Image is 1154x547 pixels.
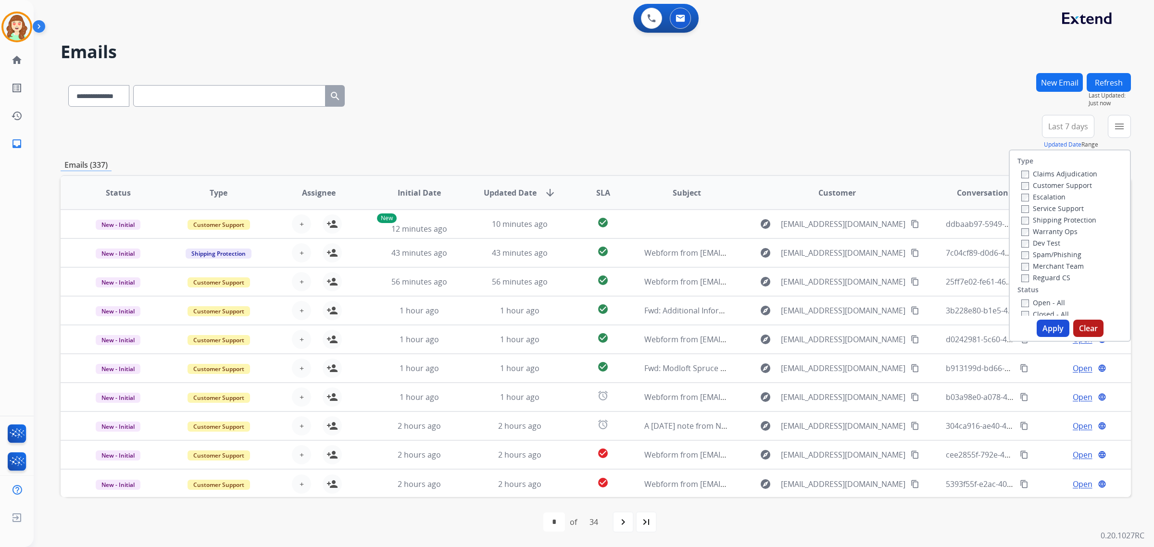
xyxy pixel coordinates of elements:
span: 25ff7e02-fe61-467b-bbf7-ff3c4cb30df2 [946,276,1083,287]
span: Customer Support [188,480,250,490]
button: + [292,272,311,291]
span: 10 minutes ago [492,219,548,229]
span: 1 hour ago [500,392,539,402]
mat-icon: content_copy [911,335,919,344]
span: Fwd: Modloft Spruce Modular Sofa 8218720 and 8218721 [644,363,849,373]
span: ddbaab97-5949-4a61-b5da-f357ef785454 [946,219,1093,229]
span: b03a98e0-a078-4a72-b577-40784bf705f6 [946,392,1091,402]
span: New - Initial [96,393,140,403]
button: Apply [1037,320,1069,337]
span: New - Initial [96,364,140,374]
span: 12 minutes ago [391,224,447,234]
button: New Email [1036,73,1083,92]
span: Customer Support [188,422,250,432]
span: + [300,334,304,345]
span: 1 hour ago [400,334,439,345]
mat-icon: check_circle [597,477,609,488]
mat-icon: search [329,90,341,102]
mat-icon: check_circle [597,448,609,459]
button: + [292,214,311,234]
span: + [300,362,304,374]
mat-icon: navigate_next [617,516,629,528]
label: Warranty Ops [1021,227,1078,236]
div: of [570,516,577,528]
button: Updated Date [1044,141,1081,149]
mat-icon: explore [760,305,771,316]
span: Just now [1089,99,1131,107]
span: Webform from [EMAIL_ADDRESS][DOMAIN_NAME] on [DATE] [644,392,862,402]
mat-icon: explore [760,218,771,230]
input: Open - All [1021,299,1029,307]
span: d0242981-5c60-40ec-8c32-449fb66a6b57 [946,334,1092,345]
mat-icon: explore [760,247,771,259]
mat-icon: content_copy [911,249,919,257]
img: avatar [3,13,30,40]
input: Shipping Protection [1021,217,1029,224]
span: Subject [673,187,701,199]
mat-icon: explore [760,391,771,403]
label: Dev Test [1021,238,1060,248]
mat-icon: person_add [326,334,338,345]
mat-icon: content_copy [911,220,919,228]
button: Clear [1073,320,1104,337]
span: 1 hour ago [400,363,439,373]
span: New - Initial [96,220,140,230]
span: 2 hours ago [398,479,441,489]
mat-icon: content_copy [911,364,919,373]
span: 304ca916-ae40-45d4-82d4-0197000381a2 [946,421,1094,431]
span: A [DATE] note from Nectar—sealed with comfort 💌 [644,421,831,431]
div: 34 [582,512,606,532]
span: New - Initial [96,277,140,287]
span: Open [1073,391,1092,403]
span: Fwd: Additional Information Requested [644,305,786,316]
span: [EMAIL_ADDRESS][DOMAIN_NAME] [781,362,905,374]
button: + [292,445,311,464]
span: 1 hour ago [400,305,439,316]
span: 1 hour ago [400,392,439,402]
mat-icon: person_add [326,305,338,316]
mat-icon: content_copy [1020,364,1029,373]
span: + [300,478,304,490]
button: Refresh [1087,73,1131,92]
span: Conversation ID [957,187,1018,199]
span: Webform from [EMAIL_ADDRESS][DOMAIN_NAME] on [DATE] [644,479,862,489]
span: 1 hour ago [500,305,539,316]
label: Status [1017,285,1039,295]
button: Last 7 days [1042,115,1094,138]
mat-icon: explore [760,276,771,287]
label: Customer Support [1021,181,1092,190]
input: Claims Adjudication [1021,171,1029,178]
mat-icon: content_copy [1020,450,1029,459]
span: Customer Support [188,335,250,345]
span: Webform from [EMAIL_ADDRESS][DOMAIN_NAME] on [DATE] [644,248,862,258]
span: New - Initial [96,480,140,490]
mat-icon: inbox [11,138,23,149]
span: 3b228e80-b1e5-49ce-94a5-bd0e2c4b2512 [946,305,1095,316]
span: Customer [818,187,856,199]
span: 2 hours ago [498,479,541,489]
mat-icon: content_copy [911,450,919,459]
mat-icon: check_circle [597,332,609,344]
mat-icon: alarm [597,419,609,430]
span: [EMAIL_ADDRESS][DOMAIN_NAME] [781,334,905,345]
span: + [300,391,304,403]
span: Last 7 days [1048,124,1088,128]
mat-icon: person_add [326,362,338,374]
span: New - Initial [96,335,140,345]
span: [EMAIL_ADDRESS][DOMAIN_NAME] [781,218,905,230]
span: Updated Date [484,187,537,199]
span: [EMAIL_ADDRESS][DOMAIN_NAME] [781,305,905,316]
mat-icon: language [1098,364,1106,373]
p: Emails (337) [61,159,112,171]
mat-icon: list_alt [11,82,23,94]
span: Webform from [EMAIL_ADDRESS][DOMAIN_NAME] on [DATE] [644,276,862,287]
input: Customer Support [1021,182,1029,190]
span: Initial Date [398,187,441,199]
span: + [300,276,304,287]
input: Reguard CS [1021,274,1029,282]
span: 43 minutes ago [492,248,548,258]
span: Type [210,187,227,199]
mat-icon: person_add [326,218,338,230]
button: + [292,359,311,378]
mat-icon: check_circle [597,274,609,286]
